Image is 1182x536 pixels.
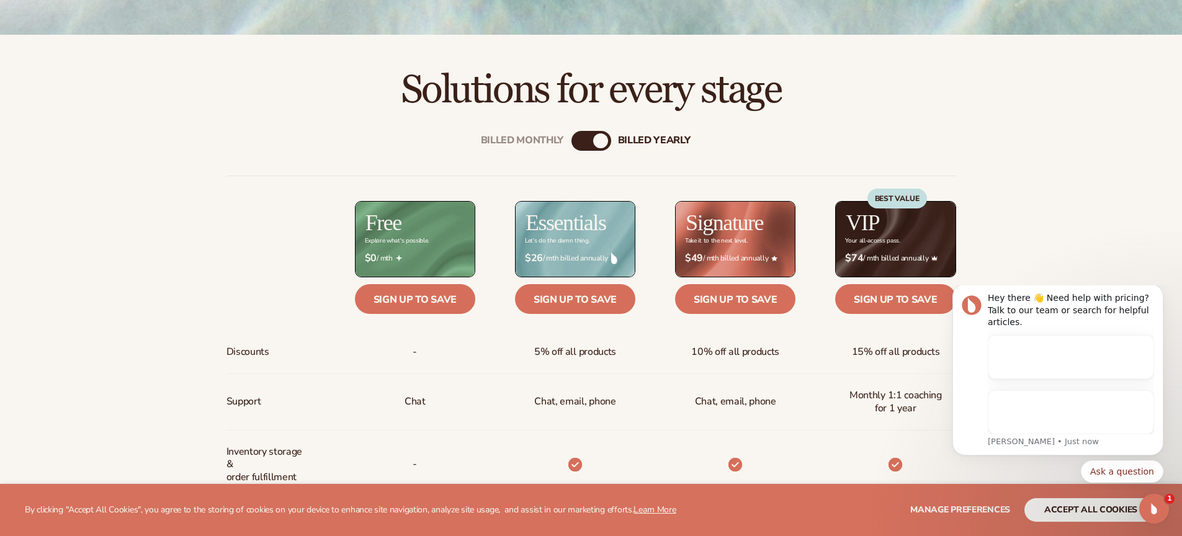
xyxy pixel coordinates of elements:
[534,341,616,364] span: 5% off all products
[516,202,635,277] img: Essentials_BG_9050f826-5aa9-47d9-a362-757b82c62641.jpg
[1024,498,1157,522] button: accept all cookies
[910,498,1010,522] button: Manage preferences
[1165,494,1175,504] span: 1
[835,284,956,314] a: Sign up to save
[28,10,48,30] img: Profile image for Lee
[675,284,795,314] a: Sign up to save
[534,390,616,413] p: Chat, email, phone
[35,69,1147,111] h2: Solutions for every stage
[867,189,927,208] div: BEST VALUE
[852,341,940,364] span: 15% off all products
[525,238,589,244] div: Let’s do the damn thing.
[54,151,220,162] p: Message from Lee, sent Just now
[845,252,863,264] strong: $74
[934,285,1182,490] iframe: Intercom notifications message
[618,135,691,146] div: billed Yearly
[525,252,543,264] strong: $26
[685,238,748,244] div: Take it to the next level.
[413,341,417,364] span: -
[686,212,763,234] h2: Signature
[845,252,946,264] span: / mth billed annually
[355,284,475,314] a: Sign up to save
[365,212,401,234] h2: Free
[481,135,564,146] div: Billed Monthly
[147,175,230,197] button: Quick reply: Ask a question
[226,440,309,489] span: Inventory storage & order fulfillment
[405,390,426,413] p: Chat
[634,504,676,516] a: Learn More
[611,252,617,264] img: drop.png
[365,252,377,264] strong: $0
[676,202,795,277] img: Signature_BG_eeb718c8-65ac-49e3-a4e5-327c6aa73146.jpg
[685,252,703,264] strong: $49
[525,252,625,264] span: / mth billed annually
[846,212,879,234] h2: VIP
[1139,494,1169,524] iframe: Intercom live chat
[19,175,230,197] div: Quick reply options
[413,453,417,476] p: -
[931,255,938,261] img: Crown_2d87c031-1b5a-4345-8312-a4356ddcde98.png
[515,284,635,314] a: Sign up to save
[356,202,475,277] img: free_bg.png
[365,252,465,264] span: / mth
[365,238,429,244] div: Explore what's possible.
[836,202,955,277] img: VIP_BG_199964bd-3653-43bc-8a67-789d2d7717b9.jpg
[54,7,220,149] div: Message content
[845,238,900,244] div: Your all-access pass.
[910,504,1010,516] span: Manage preferences
[771,256,777,261] img: Star_6.png
[25,505,676,516] p: By clicking "Accept All Cookies", you agree to the storing of cookies on your device to enhance s...
[396,255,402,261] img: Free_Icon_bb6e7c7e-73f8-44bd-8ed0-223ea0fc522e.png
[695,390,776,413] span: Chat, email, phone
[226,390,261,413] span: Support
[845,384,946,420] span: Monthly 1:1 coaching for 1 year
[691,341,779,364] span: 10% off all products
[685,252,786,264] span: / mth billed annually
[526,212,606,234] h2: Essentials
[226,341,269,364] span: Discounts
[54,7,220,43] div: Hey there 👋 Need help with pricing? Talk to our team or search for helpful articles.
